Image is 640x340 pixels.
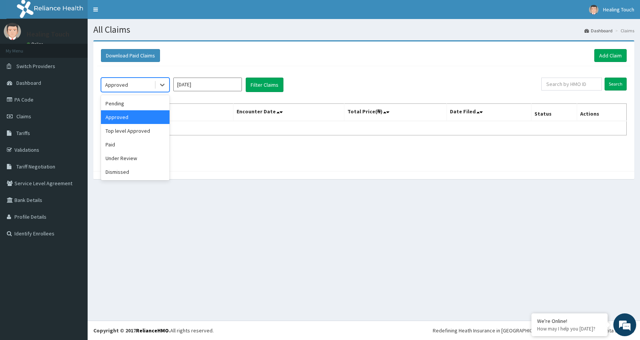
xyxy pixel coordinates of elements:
img: User Image [4,23,21,40]
h1: All Claims [93,25,634,35]
div: Approved [105,81,128,89]
div: Minimize live chat window [125,4,143,22]
button: Filter Claims [246,78,283,92]
th: Encounter Date [234,104,344,121]
div: Top level Approved [101,124,170,138]
div: Chat with us now [40,43,128,52]
div: Dismissed [101,165,170,179]
input: Select Month and Year [173,78,242,91]
span: Switch Providers [16,63,55,70]
th: Status [531,104,577,121]
span: Healing Touch [603,6,634,13]
img: User Image [589,5,598,14]
span: Claims [16,113,31,120]
p: Healing Touch [27,31,69,38]
div: Pending [101,97,170,110]
textarea: Type your message and hit 'Enter' [4,208,145,234]
span: Tariffs [16,130,30,137]
span: We're online! [44,96,105,173]
a: Dashboard [584,27,613,34]
span: Dashboard [16,79,41,86]
li: Claims [613,27,634,34]
strong: Copyright © 2017 . [93,327,170,334]
th: Actions [577,104,627,121]
div: Approved [101,110,170,124]
div: Redefining Heath Insurance in [GEOGRAPHIC_DATA] using Telemedicine and Data Science! [433,327,634,334]
div: Under Review [101,151,170,165]
button: Download Paid Claims [101,49,160,62]
a: RelianceHMO [136,327,169,334]
div: Paid [101,138,170,151]
a: Online [27,41,45,47]
img: d_794563401_company_1708531726252_794563401 [14,38,31,57]
footer: All rights reserved. [88,321,640,340]
div: We're Online! [537,318,602,324]
span: Tariff Negotiation [16,163,55,170]
a: Add Claim [594,49,627,62]
th: Total Price(₦) [344,104,446,121]
th: Date Filed [446,104,531,121]
p: How may I help you today? [537,326,602,332]
input: Search by HMO ID [541,78,602,91]
input: Search [605,78,627,91]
